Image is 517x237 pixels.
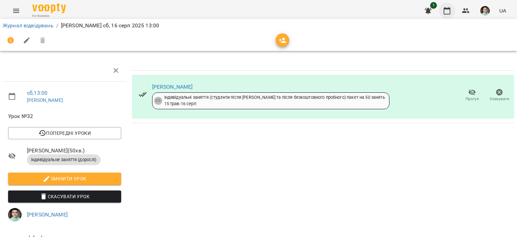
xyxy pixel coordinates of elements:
a: [PERSON_NAME] [27,211,68,218]
span: [PERSON_NAME] ( 50 хв. ) [27,147,121,155]
span: For Business [32,14,66,18]
div: 20 [154,97,162,105]
button: Змінити урок [8,173,121,185]
button: Прогул [458,86,486,105]
span: Індивідуальне заняття (дорослі) [27,157,101,163]
img: 8482cb4e613eaef2b7d25a10e2b5d949.jpg [480,6,490,16]
a: Журнал відвідувань [3,22,54,29]
span: Змінити урок [13,175,116,183]
img: 8482cb4e613eaef2b7d25a10e2b5d949.jpg [8,208,22,221]
span: Скасувати Урок [13,192,116,201]
img: Voopty Logo [32,3,66,13]
button: UA [496,4,509,17]
span: Урок №32 [8,112,121,120]
button: Menu [8,3,24,19]
span: Попередні уроки [13,129,116,137]
span: UA [499,7,506,14]
li: / [56,22,58,30]
p: [PERSON_NAME] сб, 16 серп 2025 13:00 [61,22,159,30]
button: Скасувати Урок [8,190,121,203]
a: [PERSON_NAME] [152,84,193,90]
a: [PERSON_NAME] [27,97,63,103]
span: Скасувати [490,96,509,102]
span: Прогул [466,96,479,102]
a: сб , 13:00 [27,90,47,96]
button: Попередні уроки [8,127,121,139]
button: Скасувати [486,86,513,105]
div: Індивідуальні заняття (студенти після [PERSON_NAME] та після безкоштовного пробного) пакет на 50 ... [164,94,385,107]
nav: breadcrumb [3,22,514,30]
span: 1 [430,2,437,9]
